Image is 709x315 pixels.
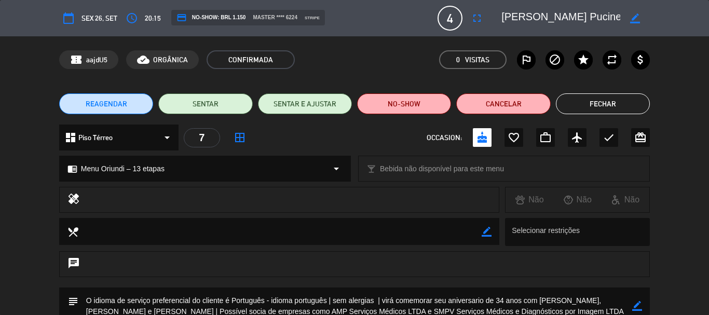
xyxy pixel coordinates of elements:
[634,131,647,144] i: card_giftcard
[508,131,520,144] i: favorite_border
[137,53,149,66] i: cloud_done
[176,12,187,23] i: credit_card
[126,12,138,24] i: access_time
[258,93,352,114] button: SENTAR E AJUSTAR
[357,93,451,114] button: NO-SHOW
[471,12,483,24] i: fullscreen
[634,53,647,66] i: attach_money
[438,6,462,31] span: 4
[427,132,462,144] span: OCCASION:
[122,9,141,28] button: access_time
[207,50,295,69] span: CONFIRMADA
[145,12,161,24] span: 20:15
[520,53,533,66] i: outlined_flag
[456,54,460,66] span: 0
[456,93,550,114] button: Cancelar
[465,54,489,66] em: Visitas
[70,53,83,66] span: confirmation_number
[78,132,113,144] span: Piso Térreo
[603,131,615,144] i: check
[158,93,252,114] button: SENTAR
[86,54,107,66] span: aajdU5
[468,9,486,28] button: fullscreen
[67,226,78,237] i: local_dining
[602,193,649,207] div: Não
[67,295,78,307] i: subject
[630,13,640,23] i: border_color
[59,93,153,114] button: REAGENDAR
[554,193,602,207] div: Não
[305,15,320,21] span: stripe
[81,163,165,175] span: Menu Oriundi – 13 etapas
[380,163,504,175] span: Bebida não disponível para este menu
[64,131,77,144] i: dashboard
[176,12,246,23] span: NO-SHOW: BRL 1.150
[81,12,117,24] span: Sex 26, set
[476,131,488,144] i: cake
[539,131,552,144] i: work_outline
[549,53,561,66] i: block
[632,301,642,311] i: border_color
[184,128,220,147] div: 7
[67,164,77,174] i: chrome_reader_mode
[606,53,618,66] i: repeat
[482,227,492,237] i: border_color
[153,54,188,66] span: ORGÂNICA
[366,164,376,174] i: local_bar
[161,131,173,144] i: arrow_drop_down
[330,162,343,175] i: arrow_drop_down
[556,93,650,114] button: Fechar
[577,53,590,66] i: star
[234,131,246,144] i: border_all
[86,99,127,109] span: REAGENDAR
[59,9,78,28] button: calendar_today
[67,193,80,207] i: healing
[506,193,553,207] div: Não
[571,131,583,144] i: airplanemode_active
[62,12,75,24] i: calendar_today
[67,257,80,271] i: chat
